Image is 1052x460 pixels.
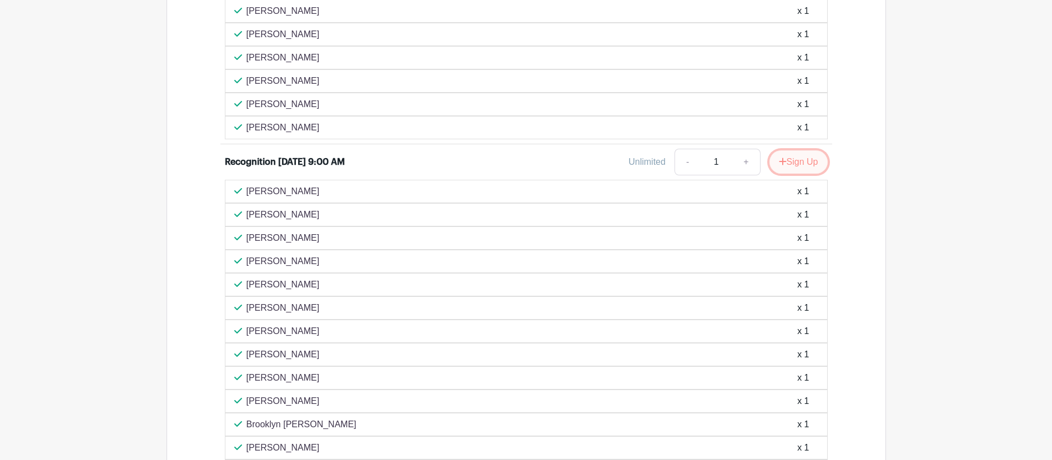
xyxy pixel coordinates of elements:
[797,441,809,454] div: x 1
[246,278,320,291] p: [PERSON_NAME]
[246,98,320,111] p: [PERSON_NAME]
[797,348,809,361] div: x 1
[246,441,320,454] p: [PERSON_NAME]
[246,255,320,268] p: [PERSON_NAME]
[797,185,809,198] div: x 1
[246,74,320,88] p: [PERSON_NAME]
[732,149,760,175] a: +
[246,28,320,41] p: [PERSON_NAME]
[797,4,809,18] div: x 1
[769,150,828,174] button: Sign Up
[246,301,320,315] p: [PERSON_NAME]
[246,395,320,408] p: [PERSON_NAME]
[797,231,809,245] div: x 1
[246,51,320,64] p: [PERSON_NAME]
[797,395,809,408] div: x 1
[797,208,809,221] div: x 1
[246,348,320,361] p: [PERSON_NAME]
[225,155,345,169] div: Recognition [DATE] 9:00 AM
[246,4,320,18] p: [PERSON_NAME]
[246,371,320,385] p: [PERSON_NAME]
[246,231,320,245] p: [PERSON_NAME]
[797,325,809,338] div: x 1
[797,121,809,134] div: x 1
[797,51,809,64] div: x 1
[246,121,320,134] p: [PERSON_NAME]
[797,371,809,385] div: x 1
[797,278,809,291] div: x 1
[797,98,809,111] div: x 1
[797,28,809,41] div: x 1
[675,149,700,175] a: -
[797,301,809,315] div: x 1
[246,418,356,431] p: Brooklyn [PERSON_NAME]
[797,255,809,268] div: x 1
[628,155,666,169] div: Unlimited
[246,325,320,338] p: [PERSON_NAME]
[797,418,809,431] div: x 1
[797,74,809,88] div: x 1
[246,185,320,198] p: [PERSON_NAME]
[246,208,320,221] p: [PERSON_NAME]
